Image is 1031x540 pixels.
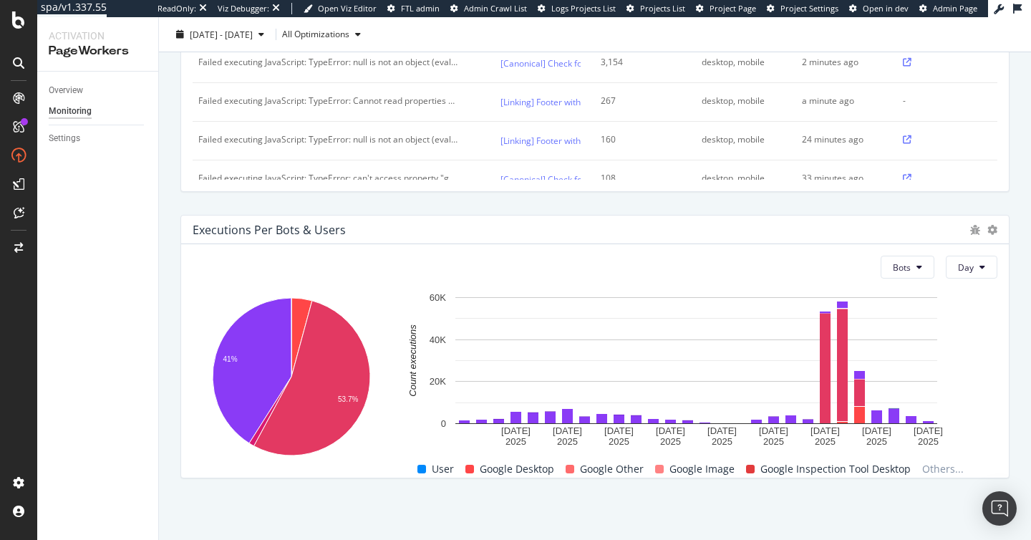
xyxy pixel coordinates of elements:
div: Executions per Bots & Users [193,223,346,237]
text: 41% [223,355,238,363]
div: PageWorkers [49,43,147,59]
text: 2025 [609,437,629,448]
text: [DATE] [707,425,737,436]
a: FTL admin [387,3,440,14]
a: [Linking] Footer with International Selector | All website [500,133,721,148]
a: [Linking] Footer with International Selector | All website [500,95,721,110]
span: Google Image [669,461,735,478]
text: [DATE] [810,425,840,436]
div: Settings [49,131,80,146]
text: [DATE] [501,425,531,436]
div: 267 [601,95,681,107]
text: 53.7% [338,395,358,403]
span: Day [958,261,974,274]
div: Monitoring [49,104,92,119]
text: [DATE] [862,425,891,436]
a: Monitoring [49,104,148,119]
span: Google Inspection Tool Desktop [760,461,911,478]
div: bug [970,225,980,235]
div: 33 minutes ago [802,172,882,185]
a: Overview [49,83,148,98]
div: 108 [601,172,681,185]
a: Open in dev [849,3,909,14]
span: Bots [893,261,911,274]
button: [DATE] - [DATE] [170,23,270,46]
span: Open Viz Editor [318,3,377,14]
text: 0 [441,418,446,429]
span: FTL admin [401,3,440,14]
div: Activation [49,29,147,43]
text: 2025 [712,437,732,448]
button: All Optimizations [282,23,367,46]
div: Open Intercom Messenger [982,491,1017,526]
text: 2025 [866,437,887,448]
a: Settings [49,131,148,146]
div: All Optimizations [282,30,349,39]
div: 24 minutes ago [802,133,882,146]
text: 2025 [918,437,939,448]
div: Failed executing JavaScript: TypeError: can't access property "getAttribute", dom.getElement(...)... [198,172,460,185]
div: desktop, mobile [702,133,782,146]
a: Open Viz Editor [304,3,377,14]
text: [DATE] [604,425,634,436]
a: Project Page [696,3,756,14]
a: Admin Page [919,3,977,14]
div: ReadOnly: [158,3,196,14]
span: Open in dev [863,3,909,14]
a: Admin Crawl List [450,3,527,14]
text: 60K [430,292,446,303]
span: Project Page [710,3,756,14]
text: 2025 [660,437,681,448]
div: desktop, mobile [702,95,782,107]
svg: A chart. [395,290,997,448]
span: Admin Page [933,3,977,14]
div: Failed executing JavaScript: TypeError: null is not an object (evaluating 'dom.getElement('footer... [198,133,460,146]
span: Logs Projects List [551,3,616,14]
button: Day [946,256,997,279]
span: Others... [916,461,969,478]
div: Overview [49,83,83,98]
div: Failed executing JavaScript: TypeError: Cannot read properties of null (reading 'append') [198,95,460,107]
div: - [903,95,983,107]
text: 40K [430,334,446,345]
div: 160 [601,133,681,146]
text: 2025 [763,437,784,448]
a: [Canonical] Check for good canonical format | All Website [500,56,731,71]
a: Projects List [626,3,685,14]
text: 2025 [505,437,526,448]
text: 20K [430,377,446,387]
a: [Canonical] Check for good canonical format | All Website [500,172,731,187]
div: desktop, mobile [702,56,782,69]
text: [DATE] [553,425,582,436]
div: desktop, mobile [702,172,782,185]
text: [DATE] [759,425,788,436]
span: User [432,461,454,478]
text: [DATE] [914,425,943,436]
text: Count executions [407,324,418,397]
button: Bots [881,256,934,279]
span: Projects List [640,3,685,14]
div: Viz Debugger: [218,3,269,14]
span: Google Desktop [480,461,554,478]
span: Admin Crawl List [464,3,527,14]
a: Project Settings [767,3,838,14]
a: Logs Projects List [538,3,616,14]
div: 3,154 [601,56,681,69]
div: a minute ago [802,95,882,107]
text: [DATE] [656,425,685,436]
svg: A chart. [193,290,389,466]
div: Failed executing JavaScript: TypeError: null is not an object (evaluating 'dom.getElement('link[r... [198,56,460,69]
div: 2 minutes ago [802,56,882,69]
span: Project Settings [780,3,838,14]
span: [DATE] - [DATE] [190,28,253,40]
text: 2025 [557,437,578,448]
span: Google Other [580,461,644,478]
text: 2025 [815,437,836,448]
